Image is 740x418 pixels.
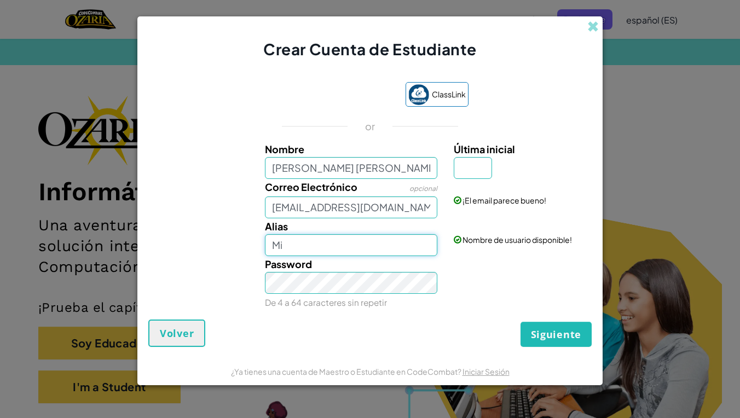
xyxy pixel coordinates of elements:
[267,84,400,108] iframe: Botón Iniciar sesión con Google
[408,84,429,105] img: classlink-logo-small.png
[231,367,462,376] span: ¿Ya tienes una cuenta de Maestro o Estudiante en CodeCombat?
[265,220,288,233] span: Alias
[263,39,477,59] span: Crear Cuenta de Estudiante
[265,181,357,193] span: Correo Electrónico
[462,235,572,245] span: Nombre de usuario disponible!
[160,327,194,340] span: Volver
[521,322,592,347] button: Siguiente
[531,328,581,341] span: Siguiente
[265,297,387,307] small: De 4 a 64 caracteres sin repetir
[272,84,395,108] div: Iniciar sesión con Google. Se abre en una nueva pestaña.
[265,143,304,155] span: Nombre
[432,86,466,102] span: ClassLink
[265,258,312,270] span: Password
[409,184,437,193] span: opcional
[365,120,375,133] p: or
[462,367,510,376] a: Iniciar Sesión
[148,320,205,347] button: Volver
[462,195,546,205] span: ¡El email parece bueno!
[454,143,515,155] span: Última inicial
